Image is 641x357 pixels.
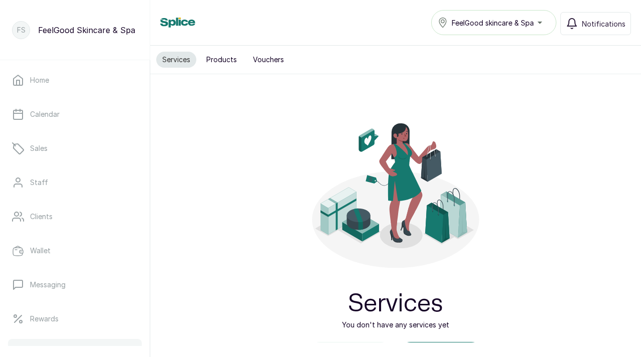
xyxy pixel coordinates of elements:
[30,212,53,222] p: Clients
[348,288,443,320] h2: Services
[156,52,196,68] button: Services
[30,246,51,256] p: Wallet
[38,24,135,36] p: FeelGood Skincare & Spa
[8,271,142,299] a: Messaging
[30,314,59,324] p: Rewards
[8,203,142,231] a: Clients
[8,100,142,128] a: Calendar
[30,280,66,290] p: Messaging
[30,75,49,85] p: Home
[30,143,48,153] p: Sales
[8,134,142,162] a: Sales
[30,109,60,119] p: Calendar
[30,177,48,188] p: Staff
[17,25,26,35] p: FS
[582,19,625,29] span: Notifications
[8,168,142,197] a: Staff
[200,52,243,68] button: Products
[8,237,142,265] a: Wallet
[431,10,556,35] button: FeelGood skincare & Spa
[8,66,142,94] a: Home
[8,305,142,333] a: Rewards
[247,52,290,68] button: Vouchers
[342,320,449,330] p: You don't have any services yet
[452,18,534,28] span: FeelGood skincare & Spa
[560,12,631,35] button: Notifications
